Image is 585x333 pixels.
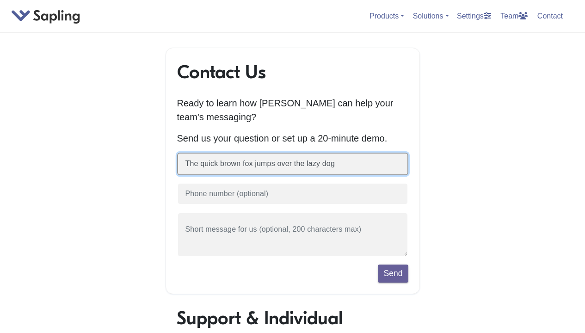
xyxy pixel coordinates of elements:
[413,12,449,20] a: Solutions
[453,8,495,24] a: Settings
[534,8,567,24] a: Contact
[369,12,404,20] a: Products
[177,153,408,175] input: Business email (required)
[497,8,531,24] a: Team
[177,61,408,83] h1: Contact Us
[177,183,408,205] input: Phone number (optional)
[177,96,408,124] p: Ready to learn how [PERSON_NAME] can help your team's messaging?
[177,131,408,145] p: Send us your question or set up a 20-minute demo.
[378,265,408,282] button: Send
